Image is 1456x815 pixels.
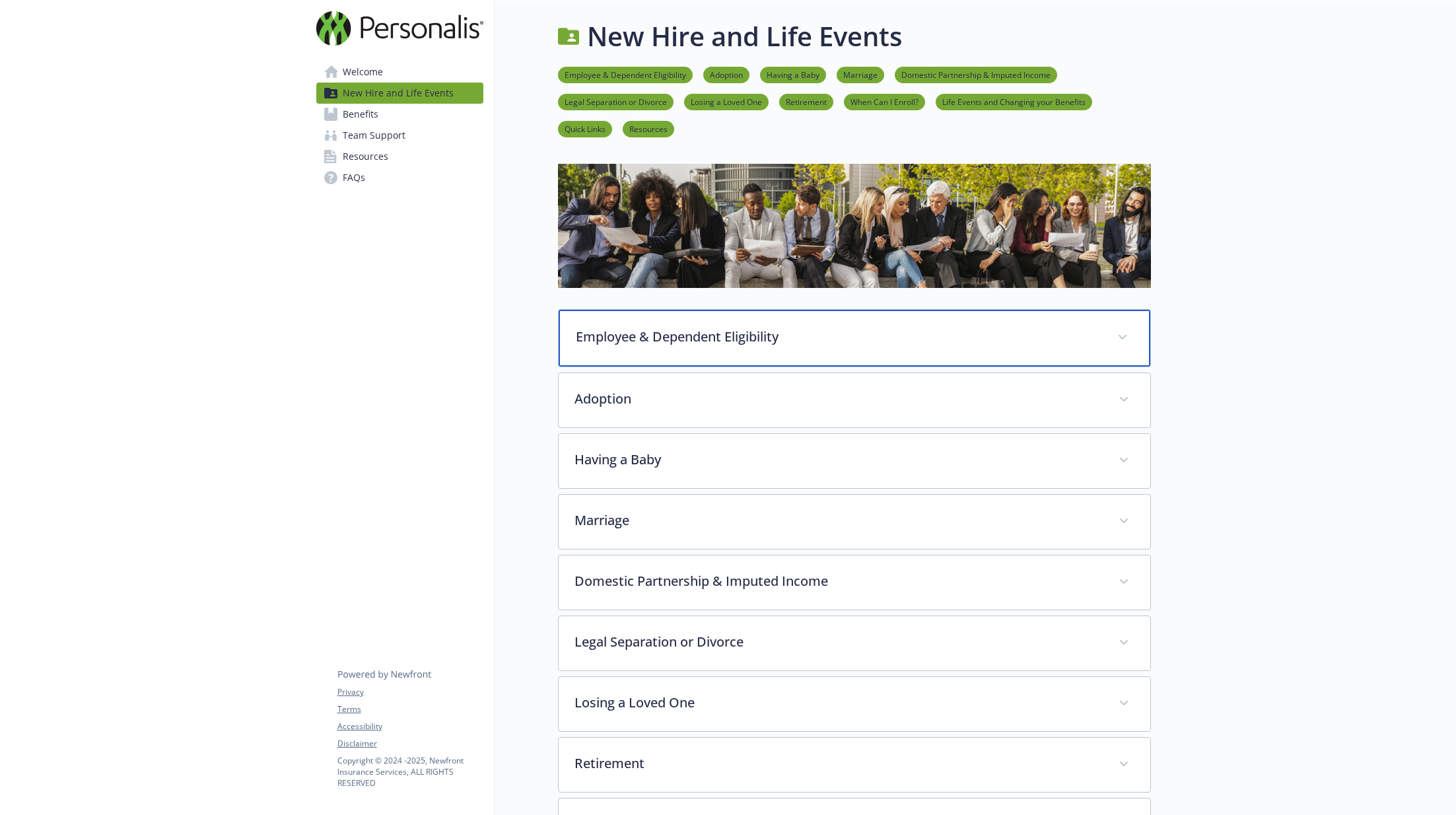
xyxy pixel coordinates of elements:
[337,686,483,698] a: Privacy
[343,167,365,188] span: FAQs
[316,61,483,83] a: Welcome
[558,68,693,81] a: Employee & Dependent Eligibility
[316,146,483,167] a: Resources
[559,434,1150,488] div: Having a Baby
[936,95,1092,108] a: Life Events and Changing your Benefits
[343,146,388,167] span: Resources
[559,495,1150,549] div: Marriage
[574,571,1103,591] p: Domestic Partnership & Imputed Income
[316,167,483,188] a: FAQs
[316,125,483,146] a: Team Support
[559,373,1150,427] div: Adoption
[559,310,1150,367] div: Employee & Dependent Eligibility
[337,703,483,715] a: Terms
[895,68,1057,81] a: Domestic Partnership & Imputed Income
[576,327,1101,347] p: Employee & Dependent Eligibility
[574,389,1103,409] p: Adoption
[559,677,1150,731] div: Losing a Loved One
[703,68,749,81] a: Adoption
[623,122,674,135] a: Resources
[574,754,1103,773] p: Retirement
[558,95,674,108] a: Legal Separation or Divorce
[559,738,1150,792] div: Retirement
[343,104,378,125] span: Benefits
[837,68,884,81] a: Marriage
[574,632,1103,652] p: Legal Separation or Divorce
[316,83,483,104] a: New Hire and Life Events
[574,450,1103,470] p: Having a Baby
[574,511,1103,530] p: Marriage
[844,95,925,108] a: When Can I Enroll?
[559,616,1150,670] div: Legal Separation or Divorce
[343,61,383,83] span: Welcome
[316,104,483,125] a: Benefits
[684,95,769,108] a: Losing a Loved One
[574,693,1103,713] p: Losing a Loved One
[779,95,833,108] a: Retirement
[558,164,1151,287] img: new hire page banner
[337,755,483,789] p: Copyright © 2024 - 2025 , Newfront Insurance Services, ALL RIGHTS RESERVED
[587,17,902,56] h1: New Hire and Life Events
[343,125,405,146] span: Team Support
[760,68,826,81] a: Having a Baby
[337,738,483,750] a: Disclaimer
[337,721,483,732] a: Accessibility
[343,83,454,104] span: New Hire and Life Events
[558,122,612,135] a: Quick Links
[559,555,1150,610] div: Domestic Partnership & Imputed Income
